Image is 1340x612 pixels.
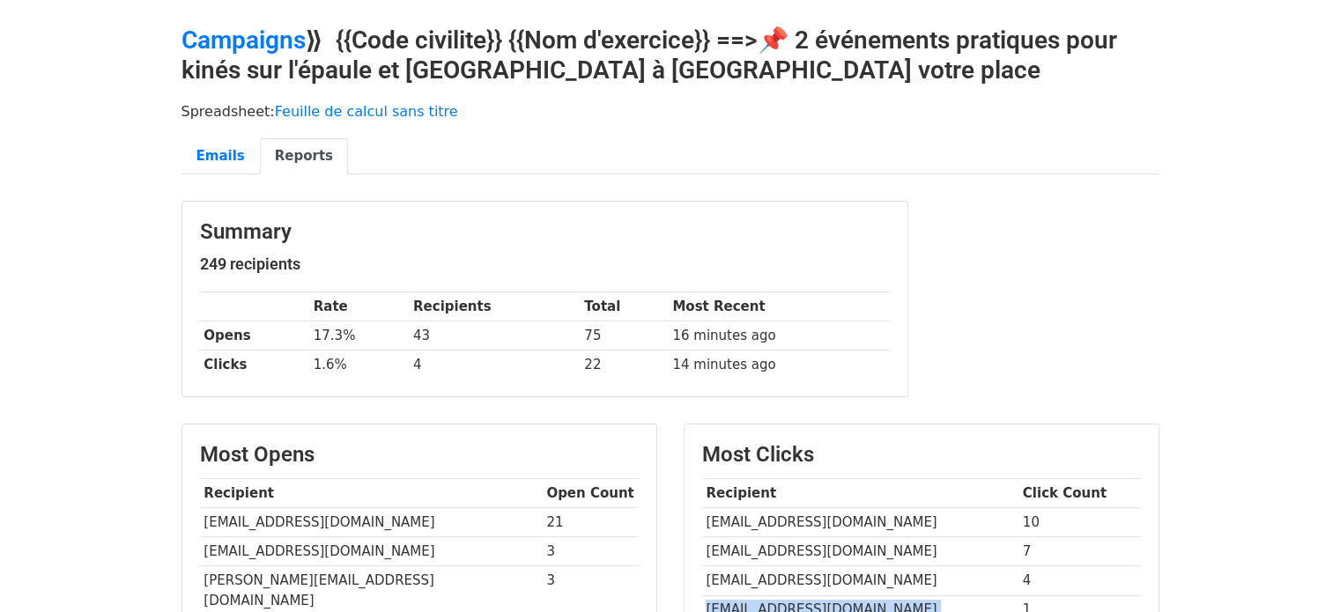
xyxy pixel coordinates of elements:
[181,102,1159,121] p: Spreadsheet:
[702,442,1141,468] h3: Most Clicks
[275,103,458,120] a: Feuille de calcul sans titre
[200,254,890,274] h5: 249 recipients
[181,26,1159,85] h2: ⟫ {{Code civilite}} {{Nom d'exercice}} ==>📌 2 événements pratiques pour kinés sur l'épaule et [GE...
[181,138,260,174] a: Emails
[669,321,890,350] td: 16 minutes ago
[1018,479,1141,508] th: Click Count
[200,537,543,566] td: [EMAIL_ADDRESS][DOMAIN_NAME]
[580,292,668,321] th: Total
[200,479,543,508] th: Recipient
[200,219,890,245] h3: Summary
[260,138,348,174] a: Reports
[409,292,580,321] th: Recipients
[580,321,668,350] td: 75
[181,26,306,55] a: Campaigns
[543,508,639,537] td: 21
[1018,508,1141,537] td: 10
[702,537,1018,566] td: [EMAIL_ADDRESS][DOMAIN_NAME]
[409,350,580,380] td: 4
[580,350,668,380] td: 22
[669,350,890,380] td: 14 minutes ago
[200,442,639,468] h3: Most Opens
[702,566,1018,595] td: [EMAIL_ADDRESS][DOMAIN_NAME]
[1252,527,1340,612] div: Widget de chat
[1252,527,1340,612] iframe: Chat Widget
[200,350,309,380] th: Clicks
[1018,537,1141,566] td: 7
[543,537,639,566] td: 3
[1018,566,1141,595] td: 4
[669,292,890,321] th: Most Recent
[543,479,639,508] th: Open Count
[702,508,1018,537] td: [EMAIL_ADDRESS][DOMAIN_NAME]
[309,350,409,380] td: 1.6%
[200,508,543,537] td: [EMAIL_ADDRESS][DOMAIN_NAME]
[200,321,309,350] th: Opens
[409,321,580,350] td: 43
[309,292,409,321] th: Rate
[702,479,1018,508] th: Recipient
[309,321,409,350] td: 17.3%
